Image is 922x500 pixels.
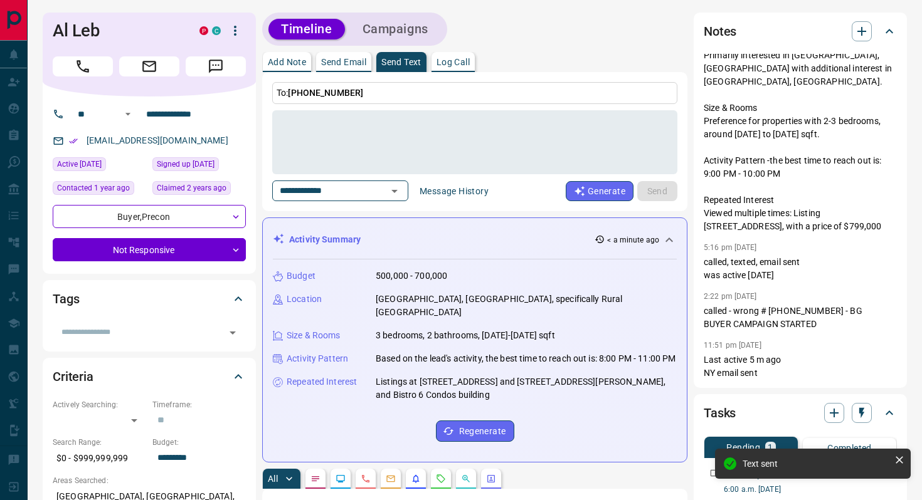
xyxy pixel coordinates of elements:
span: Active [DATE] [57,158,102,170]
p: 5:16 pm [DATE] [704,243,757,252]
p: Size & Rooms [287,329,341,342]
p: < a minute ago [607,234,659,246]
div: Tasks [704,398,897,428]
h2: Notes [704,21,736,41]
p: Send Text [381,58,421,66]
p: called, texted, email sent was active [DATE] [704,256,897,282]
button: Open [120,107,135,122]
p: Activity Summary [289,233,361,246]
button: Open [386,182,403,200]
p: [GEOGRAPHIC_DATA], [GEOGRAPHIC_DATA], specifically Rural [GEOGRAPHIC_DATA] [376,293,677,319]
p: Timeframe: [152,399,246,410]
button: Generate [566,181,633,201]
div: Tags [53,284,246,314]
button: Campaigns [350,19,441,39]
p: Log Call [437,58,470,66]
p: 2:22 pm [DATE] [704,292,757,301]
p: Location [287,293,322,306]
p: Budget: [152,437,246,448]
div: Buyer , Precon [53,205,246,228]
p: Completed [827,444,872,452]
svg: Agent Actions [486,474,496,484]
p: To: [272,82,677,104]
button: Regenerate [436,420,514,442]
p: Listings at [STREET_ADDRESS] and [STREET_ADDRESS][PERSON_NAME], and Bistro 6 Condos building [376,375,677,402]
div: Notes [704,16,897,46]
span: Email [119,56,179,76]
svg: Opportunities [461,474,471,484]
svg: Requests [436,474,446,484]
svg: Calls [361,474,371,484]
h2: Tasks [704,403,736,423]
span: Message [186,56,246,76]
p: Activity Pattern [287,352,348,365]
p: Add Note [268,58,306,66]
svg: Emails [386,474,396,484]
p: 3 bedrooms, 2 bathrooms, [DATE]-[DATE] sqft [376,329,555,342]
p: called - wrong # [PHONE_NUMBER] - BG BUYER CAMPAIGN STARTED [704,305,897,331]
h1: Al Leb [53,21,181,41]
p: Based on the lead's activity, the best time to reach out is: 8:00 PM - 11:00 PM [376,352,676,365]
p: Last active 5 m ago NY email sent [704,353,897,380]
svg: Listing Alerts [411,474,421,484]
h2: Criteria [53,367,93,387]
div: Not Responsive [53,238,246,261]
div: Wed Mar 08 2023 [152,181,246,199]
p: 1 [768,443,773,452]
p: Search Range: [53,437,146,448]
div: Text sent [743,459,889,469]
svg: Lead Browsing Activity [336,474,346,484]
div: Activity Summary< a minute ago [273,228,677,251]
span: [PHONE_NUMBER] [288,88,363,98]
div: condos.ca [212,26,221,35]
button: Open [224,324,241,341]
p: Repeated Interest [287,375,357,388]
div: property.ca [199,26,208,35]
button: Timeline [268,19,345,39]
div: Sun Aug 10 2025 [53,157,146,175]
p: 11:51 pm [DATE] [704,341,761,350]
span: Claimed 2 years ago [157,182,226,194]
svg: Email Verified [69,137,78,145]
span: Call [53,56,113,76]
div: Criteria [53,362,246,392]
p: Pending [726,443,760,452]
div: Tue Jan 30 2024 [53,181,146,199]
p: Actively Searching: [53,399,146,410]
p: Areas Searched: [53,475,246,486]
h2: Tags [53,289,79,309]
div: Wed Mar 01 2017 [152,157,246,175]
a: [EMAIL_ADDRESS][DOMAIN_NAME] [87,135,228,145]
p: $0 - $999,999,999 [53,448,146,469]
p: 500,000 - 700,000 [376,269,447,283]
button: Message History [412,181,496,201]
svg: Notes [310,474,321,484]
p: Send Email [321,58,366,66]
p: All [268,474,278,483]
p: Budget [287,269,315,283]
span: Signed up [DATE] [157,158,215,170]
span: Contacted 1 year ago [57,182,130,194]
